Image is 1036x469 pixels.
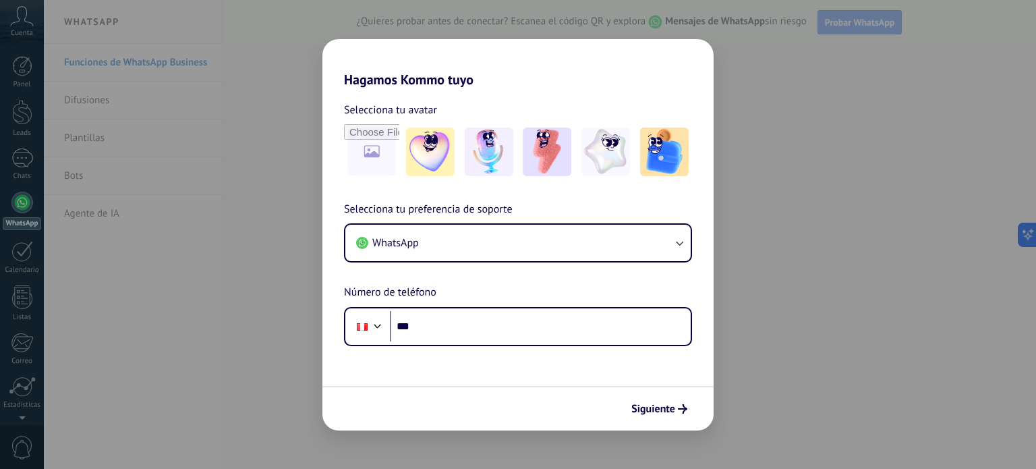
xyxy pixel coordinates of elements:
[349,312,375,341] div: Peru: + 51
[345,225,691,261] button: WhatsApp
[640,128,689,176] img: -5.jpeg
[625,397,693,420] button: Siguiente
[581,128,630,176] img: -4.jpeg
[631,404,675,414] span: Siguiente
[372,236,419,250] span: WhatsApp
[406,128,455,176] img: -1.jpeg
[523,128,571,176] img: -3.jpeg
[344,284,436,302] span: Número de teléfono
[344,201,513,219] span: Selecciona tu preferencia de soporte
[465,128,513,176] img: -2.jpeg
[322,39,714,88] h2: Hagamos Kommo tuyo
[344,101,437,119] span: Selecciona tu avatar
